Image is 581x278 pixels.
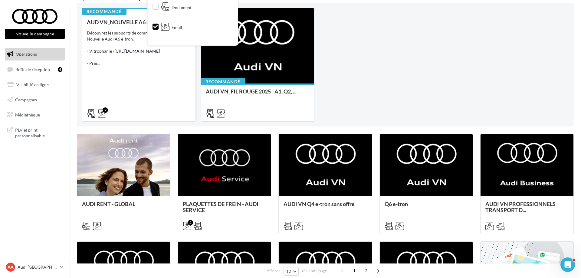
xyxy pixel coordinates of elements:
span: PLAQUETTES DE FREIN - AUDI SERVICE [183,201,258,213]
div: 4 [58,67,62,72]
span: 12 [286,269,291,274]
div: Découvrez les supports de communication de la Nouvelle Audi A6 e-tron. - Vitrophanie / - Pres... [87,30,191,66]
span: AUDI VN_FIL ROUGE 2025 - A1, Q2, ... [206,88,297,95]
span: 1 [350,266,359,276]
span: AUDI RENT - GLOBAL [82,201,135,207]
span: Afficher [267,268,280,274]
button: Nouvelle campagne [5,29,65,39]
div: 2 [188,220,193,225]
a: Visibilité en ligne [4,78,66,91]
span: Q6 e-tron [385,201,408,207]
span: Médiathèque [15,112,40,117]
a: Médiathèque [4,109,66,121]
span: AUDI VN Q4 e-tron sans offre [284,201,355,207]
span: PLV et print personnalisable [15,126,62,139]
span: AA [8,264,14,270]
span: Document [172,5,192,11]
a: [URL][DOMAIN_NAME] [114,48,160,54]
iframe: Intercom live chat [560,257,575,272]
a: AA Audi [GEOGRAPHIC_DATA] [5,261,65,273]
span: AUDI VN PROFESSIONNELS TRANSPORT D... [485,201,556,213]
span: AUD VN_NOUVELLE A6 e-tron [87,19,162,25]
span: résultats/page [302,268,327,274]
div: Recommandé [201,78,245,85]
a: PLV et print personnalisable [4,123,66,141]
a: Opérations [4,48,66,61]
div: Recommandé [82,8,126,15]
span: Campagnes [15,97,37,102]
button: 12 [284,267,299,276]
span: Email [172,25,182,31]
span: Opérations [16,51,37,57]
span: 2 [361,266,371,276]
a: Campagnes [4,93,66,106]
span: Boîte de réception [15,67,50,72]
p: Audi [GEOGRAPHIC_DATA] [18,264,58,270]
div: 2 [103,107,108,113]
span: Visibilité en ligne [16,82,49,87]
a: Boîte de réception4 [4,63,66,76]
